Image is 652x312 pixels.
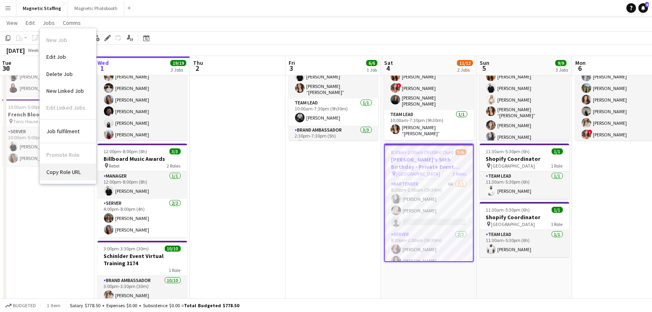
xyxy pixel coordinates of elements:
span: 1 [96,64,109,73]
app-card-role: Server2/24:00pm-8:00pm (4h)[PERSON_NAME][PERSON_NAME] [98,199,187,238]
span: Edit [26,19,35,26]
span: 8 [645,2,649,7]
span: Tue [2,59,11,66]
button: Budgeted [4,301,37,310]
span: Mon [575,59,586,66]
app-card-role: Promotional Model2/28:00am-1:00pm (5h)![PERSON_NAME][PERSON_NAME] [2,57,92,96]
span: 1/1 [552,148,563,154]
h3: Shopify Coordinator [480,155,569,162]
app-card-role: Brand Ambassador3/310:00am-7:30pm (9h30m)[PERSON_NAME]![PERSON_NAME][PERSON_NAME] [PERSON_NAME] [384,57,474,110]
a: Delete Job [40,66,96,82]
span: New Linked Job [46,87,84,94]
a: Jobs [40,18,58,28]
app-card-role: Manager1/112:00pm-8:00pm (8h)[PERSON_NAME] [98,172,187,199]
app-card-role: Team Lead1/111:30am-5:30pm (6h)[PERSON_NAME] [480,172,569,199]
span: 12:00pm-8:00pm (8h) [104,148,148,154]
app-card-role: Server2/210:00am-5:00pm (7h)[PERSON_NAME][PERSON_NAME] [2,127,92,166]
span: 5 [479,64,489,73]
span: Copy Role URL [46,168,81,176]
app-card-role: Team Lead1/111:30am-5:30pm (6h)[PERSON_NAME] [480,230,569,257]
span: 3 Roles [453,171,467,177]
span: Edit Job [46,53,66,60]
a: Edit [22,18,38,28]
app-job-card: 10:00am-7:30pm (9h30m)6/6MAC Activation - The Well 3221 The Well Upper Level3 RolesBrand Ambassad... [384,22,474,140]
app-job-card: 10:00am-7:30pm (9h30m)6/6MAC Activation - The Well 3221 The Well Upper Level3 RolesBrand Ambassad... [289,22,378,140]
div: [DATE] [6,46,25,54]
a: Comms [60,18,84,28]
span: Job fulfilment [46,128,80,135]
span: 4 [383,64,393,73]
span: 19/19 [170,60,186,66]
span: Tonic House at The Well [14,118,62,124]
div: 1 Job [367,67,377,73]
span: 1/1 [552,207,563,213]
a: Edit Job [40,48,96,65]
span: 3:00pm-3:30pm (30m) [104,246,149,252]
div: 2 Jobs [457,67,473,73]
h3: Billboard Music Awards [98,155,187,162]
app-card-role: Brand Ambassador3/32:30pm-7:30pm (5h) [289,126,378,176]
span: 5/6 [455,149,467,155]
app-card-role: Brand Ambassador6/610:00am-7:30pm (9h30m)[PERSON_NAME][PERSON_NAME][PERSON_NAME][PERSON_NAME] “[P... [480,57,569,145]
a: 8 [638,3,648,13]
app-card-role: Server2/28:30pm-2:00am (5h30m)[PERSON_NAME][PERSON_NAME] [385,230,473,269]
span: 3/3 [169,148,181,154]
span: Jobs [43,19,55,26]
app-job-card: 12:00pm-8:00pm (8h)3/3Billboard Music Awards Rebel2 RolesManager1/112:00pm-8:00pm (8h)[PERSON_NAM... [98,144,187,238]
h3: French Bloom Event Staff [2,111,92,118]
span: 2 Roles [167,163,181,169]
span: 30 [1,64,11,73]
a: Copy Role URL [40,164,96,180]
app-card-role: Team Lead1/110:00am-7:30pm (9h30m)[PERSON_NAME] [289,98,378,126]
h3: Schinlder Event Virtual Training 3174 [98,252,187,267]
app-card-role: Brand Ambassador2/210:00am-7:30pm (9h30m)[PERSON_NAME][PERSON_NAME] “[PERSON_NAME]” [PERSON_NAME] [289,57,378,98]
div: 11:30am-5:30pm (6h)1/1Shopify Coordinator [GEOGRAPHIC_DATA]1 RoleTeam Lead1/111:30am-5:30pm (6h)[... [480,202,569,257]
app-job-card: 11:30am-5:30pm (6h)1/1Shopify Coordinator [GEOGRAPHIC_DATA]1 RoleTeam Lead1/111:30am-5:30pm (6h)[... [480,144,569,199]
span: Rebel [109,163,120,169]
span: 10:00am-5:00pm (7h) [8,104,52,110]
span: 1 Role [551,221,563,227]
span: Budgeted [13,303,36,308]
span: 6 [574,64,586,73]
span: 10/10 [165,246,181,252]
span: 1 Role [169,267,181,273]
span: 6/6 [366,60,377,66]
span: [GEOGRAPHIC_DATA] [491,163,535,169]
span: 9/9 [555,60,566,66]
span: [GEOGRAPHIC_DATA] [491,221,535,227]
app-card-role: Bartender6A2/38:30pm-2:00am (5h30m)[PERSON_NAME][PERSON_NAME] [385,180,473,230]
div: Salary $778.50 + Expenses $0.00 + Subsistence $0.00 = [70,302,239,308]
span: ! [588,130,592,134]
h3: [PERSON_NAME]'s 50th Birthday - Private Event 3226 [385,156,473,170]
span: 1 item [44,302,63,308]
app-job-card: 8:30pm-2:00am (5h30m) (Sun)5/6[PERSON_NAME]'s 50th Birthday - Private Event 3226 [GEOGRAPHIC_DATA... [384,144,474,262]
span: ! [397,83,401,88]
span: Wed [98,59,109,66]
button: Magnetic Staffing [16,0,68,16]
app-job-card: 11:00am-11:30am (30m)6/6Asahi Pop Up Virtual Training 3198 Virtual1 RoleBrand Ambassador6/611:00a... [98,22,187,140]
a: Job fulfilment [40,123,96,140]
h3: Shopify Coordinator [480,214,569,221]
app-card-role: Team Lead1/110:00am-7:30pm (9h30m)[PERSON_NAME] “[PERSON_NAME]” [PERSON_NAME] [384,110,474,140]
span: Sat [384,59,393,66]
span: 8:30pm-2:00am (5h30m) (Sun) [391,149,454,155]
a: View [3,18,21,28]
span: 1 Role [551,163,563,169]
app-job-card: 10:00am-7:30pm (9h30m)7/7MAC Activation - The Well 3221 The Well Upper Level2 RolesBrand Ambassad... [480,22,569,140]
span: Fri [289,59,295,66]
span: Week 40 [26,47,46,53]
span: 3 [287,64,295,73]
app-job-card: 10:00am-5:00pm (7h)2/2French Bloom Event Staff Tonic House at The Well1 RoleServer2/210:00am-5:00... [2,99,92,166]
span: Total Budgeted $778.50 [184,302,239,308]
span: 11:30am-5:30pm (6h) [486,207,530,213]
span: 2 [192,64,203,73]
span: View [6,19,18,26]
